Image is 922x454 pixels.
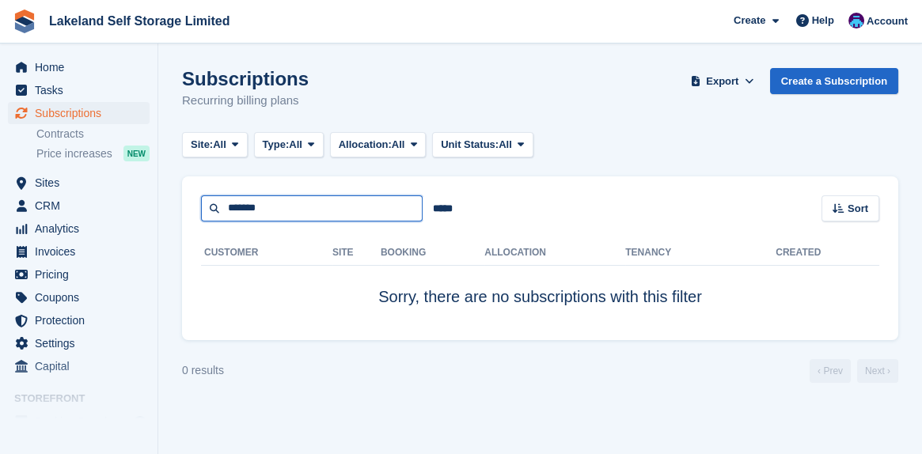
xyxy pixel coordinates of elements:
p: Recurring billing plans [182,92,309,110]
th: Created [776,240,879,266]
span: Sorry, there are no subscriptions with this filter [378,288,702,305]
span: Price increases [36,146,112,161]
th: Customer [201,240,332,266]
span: Export [706,74,738,89]
a: Lakeland Self Storage Limited [43,8,237,34]
img: stora-icon-8386f47178a22dfd0bd8f6a31ec36ba5ce8667c1dd55bd0f319d3a0aa187defe.svg [13,9,36,33]
span: Tasks [35,79,130,101]
span: Capital [35,355,130,377]
span: Site: [191,137,213,153]
img: David Dickson [848,13,864,28]
button: Allocation: All [330,132,427,158]
span: Account [867,13,908,29]
div: NEW [123,146,150,161]
a: menu [8,102,150,124]
a: menu [8,355,150,377]
a: Previous [810,359,851,383]
button: Export [688,68,757,94]
span: All [213,137,226,153]
a: Contracts [36,127,150,142]
a: menu [8,263,150,286]
a: menu [8,195,150,217]
h1: Subscriptions [182,68,309,89]
th: Site [332,240,381,266]
a: Price increases NEW [36,145,150,162]
a: menu [8,240,150,263]
div: 0 results [182,362,224,379]
span: Settings [35,332,130,354]
a: menu [8,218,150,240]
span: Sort [848,201,868,217]
th: Booking [381,240,484,266]
span: Analytics [35,218,130,240]
th: Allocation [484,240,625,266]
span: Coupons [35,286,130,308]
span: Protection [35,309,130,331]
a: Create a Subscription [770,68,898,94]
span: All [392,137,405,153]
span: Help [812,13,834,28]
span: Allocation: [339,137,392,153]
a: menu [8,410,150,433]
span: Invoices [35,240,130,263]
th: Tenancy [625,240,681,266]
a: Next [857,359,898,383]
span: Home [35,56,130,78]
a: menu [8,56,150,78]
span: Booking Portal [35,410,130,433]
a: menu [8,309,150,331]
button: Site: All [182,132,248,158]
nav: Page [806,359,901,383]
span: Unit Status: [441,137,499,153]
button: Type: All [254,132,324,158]
span: All [289,137,302,153]
a: menu [8,79,150,101]
a: menu [8,332,150,354]
button: Unit Status: All [432,132,533,158]
span: Sites [35,172,130,194]
span: All [499,137,512,153]
a: menu [8,172,150,194]
span: Type: [263,137,290,153]
span: Pricing [35,263,130,286]
span: Subscriptions [35,102,130,124]
a: Preview store [131,412,150,431]
span: Storefront [14,391,157,407]
span: Create [734,13,765,28]
a: menu [8,286,150,308]
span: CRM [35,195,130,217]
